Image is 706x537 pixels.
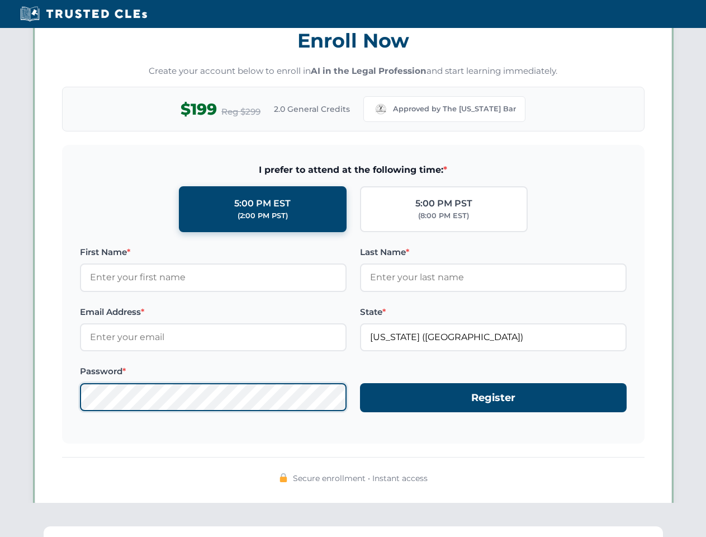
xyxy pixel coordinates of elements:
div: 5:00 PM PST [415,196,472,211]
img: Trusted CLEs [17,6,150,22]
input: Missouri (MO) [360,323,627,351]
div: 5:00 PM EST [234,196,291,211]
strong: AI in the Legal Profession [311,65,427,76]
label: Password [80,365,347,378]
label: Last Name [360,246,627,259]
span: Approved by The [US_STATE] Bar [393,103,516,115]
label: Email Address [80,305,347,319]
img: Missouri Bar [373,101,388,117]
span: $199 [181,97,217,122]
span: I prefer to attend at the following time: [80,163,627,177]
span: Secure enrollment • Instant access [293,472,428,484]
div: (8:00 PM EST) [418,210,469,222]
span: Reg $299 [221,105,260,119]
p: Create your account below to enroll in and start learning immediately. [62,65,645,78]
input: Enter your email [80,323,347,351]
div: (2:00 PM PST) [238,210,288,222]
button: Register [360,383,627,413]
h3: Enroll Now [62,23,645,58]
input: Enter your first name [80,263,347,291]
label: State [360,305,627,319]
img: 🔒 [279,473,288,482]
span: 2.0 General Credits [274,103,350,115]
input: Enter your last name [360,263,627,291]
label: First Name [80,246,347,259]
